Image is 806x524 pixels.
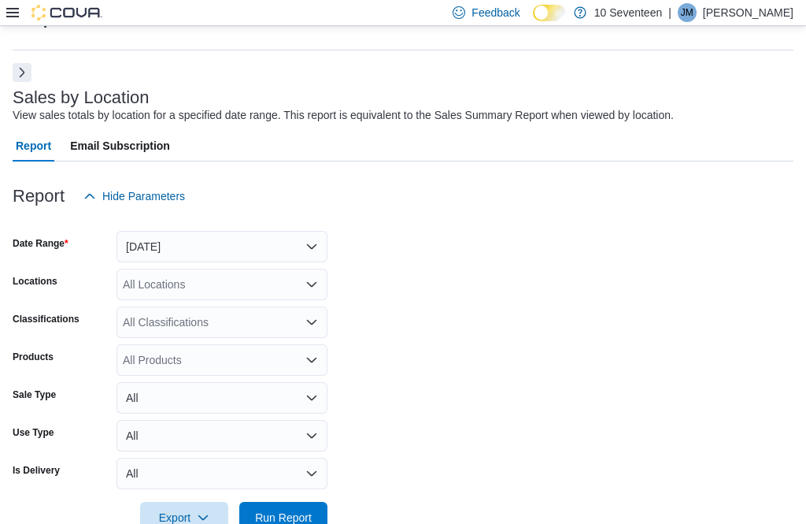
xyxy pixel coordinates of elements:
span: Report [16,130,51,162]
button: Open list of options [305,316,318,329]
label: Is Delivery [13,464,60,477]
button: Open list of options [305,278,318,291]
span: Dark Mode [533,21,534,22]
div: Jeremy Mead [678,3,697,22]
button: [DATE] [116,231,327,262]
label: Products [13,351,54,363]
label: Classifications [13,313,79,325]
span: Feedback [471,5,519,20]
button: Hide Parameters [77,180,191,212]
button: All [116,420,327,452]
p: 10 Seventeen [594,3,662,22]
img: Cova [31,5,102,20]
p: [PERSON_NAME] [703,3,793,22]
label: Sale Type [13,388,56,401]
button: Next [13,63,31,82]
label: Date Range [13,237,68,250]
h3: Sales by Location [13,88,150,107]
span: Hide Parameters [102,188,185,204]
h3: Report [13,187,65,206]
div: View sales totals by location for a specified date range. This report is equivalent to the Sales ... [13,107,674,124]
input: Dark Mode [533,5,566,21]
button: All [116,382,327,414]
label: Locations [13,275,57,288]
p: | [668,3,671,22]
label: Use Type [13,426,54,439]
button: All [116,458,327,489]
span: JM [681,3,693,22]
span: Email Subscription [70,130,170,162]
button: Open list of options [305,354,318,366]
